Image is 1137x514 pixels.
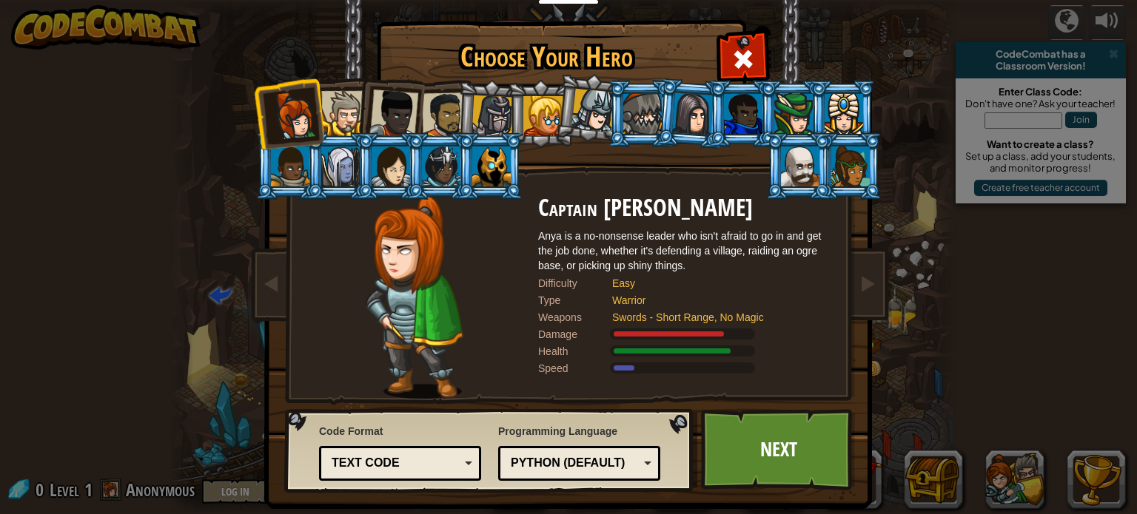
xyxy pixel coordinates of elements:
[538,195,834,221] h2: Captain [PERSON_NAME]
[538,327,612,342] div: Damage
[608,80,674,147] li: Senick Steelclaw
[353,75,426,147] li: Lady Ida Justheart
[538,327,834,342] div: Deals 120% of listed Warrior weapon damage.
[538,293,612,308] div: Type
[457,132,523,200] li: Ritic the Cold
[538,310,612,325] div: Weapons
[255,132,322,200] li: Arryn Stonewall
[538,276,612,291] div: Difficulty
[511,455,639,472] div: Python (Default)
[612,310,819,325] div: Swords - Short Range, No Magic
[612,293,819,308] div: Warrior
[406,132,473,200] li: Usara Master Wizard
[759,80,825,147] li: Naria of the Leaf
[306,132,372,200] li: Nalfar Cryptor
[332,455,460,472] div: Text code
[816,132,882,200] li: Zana Woodheart
[538,361,834,376] div: Moves at 6 meters per second.
[498,424,660,439] span: Programming Language
[809,80,876,147] li: Pender Spellbane
[765,132,832,200] li: Okar Stompfoot
[366,195,463,399] img: captain-pose.png
[507,80,574,147] li: Miss Hushbaum
[455,78,526,149] li: Amara Arrowhead
[708,80,775,147] li: Gordon the Stalwart
[319,424,481,439] span: Code Format
[306,78,372,145] li: Sir Tharin Thunderfist
[284,409,697,493] img: language-selector-background.png
[656,78,727,149] li: Omarn Brewstone
[380,41,713,72] h1: Choose Your Hero
[406,79,474,148] li: Alejandro the Duelist
[612,276,819,291] div: Easy
[538,344,612,359] div: Health
[538,361,612,376] div: Speed
[538,229,834,273] div: Anya is a no-nonsense leader who isn't afraid to go in and get the job done, whether it's defendi...
[356,132,423,200] li: Illia Shieldsmith
[538,344,834,359] div: Gains 140% of listed Warrior armor health.
[252,77,325,149] li: Captain Anya Weston
[554,71,627,145] li: Hattori Hanzō
[701,409,856,490] a: Next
